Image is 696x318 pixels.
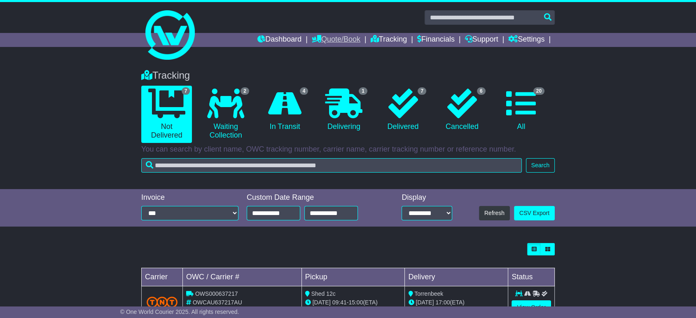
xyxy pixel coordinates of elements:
[313,299,331,306] span: [DATE]
[533,87,544,95] span: 20
[241,87,249,95] span: 2
[359,87,367,95] span: 1
[414,290,443,297] span: Torrenbeek
[141,86,192,143] a: 7 Not Delivered
[496,86,547,134] a: 20 All
[301,268,405,286] td: Pickup
[526,158,555,173] button: Search
[300,87,308,95] span: 4
[508,268,555,286] td: Status
[257,33,301,47] a: Dashboard
[305,298,402,307] div: - (ETA)
[120,309,239,315] span: © One World Courier 2025. All rights reserved.
[437,86,487,134] a: 6 Cancelled
[348,299,363,306] span: 15:00
[405,268,508,286] td: Delivery
[193,299,242,306] span: OWCAU637217AU
[141,145,555,154] p: You can search by client name, OWC tracking number, carrier name, carrier tracking number or refe...
[417,33,455,47] a: Financials
[418,87,426,95] span: 7
[141,193,238,202] div: Invoice
[195,290,238,297] span: OWS000637217
[511,300,551,315] a: View Order
[312,33,360,47] a: Quote/Book
[378,86,428,134] a: 7 Delivered
[200,86,251,143] a: 2 Waiting Collection
[142,268,183,286] td: Carrier
[332,299,347,306] span: 09:41
[479,206,510,220] button: Refresh
[182,87,190,95] span: 7
[371,33,407,47] a: Tracking
[318,86,369,134] a: 1 Delivering
[435,299,450,306] span: 17:00
[247,193,379,202] div: Custom Date Range
[465,33,498,47] a: Support
[477,87,486,95] span: 6
[259,86,310,134] a: 4 In Transit
[408,298,504,307] div: (ETA)
[311,290,336,297] span: Shed 12c
[137,70,559,82] div: Tracking
[508,33,544,47] a: Settings
[416,299,434,306] span: [DATE]
[514,206,555,220] a: CSV Export
[147,297,178,308] img: TNT_Domestic.png
[402,193,452,202] div: Display
[183,268,302,286] td: OWC / Carrier #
